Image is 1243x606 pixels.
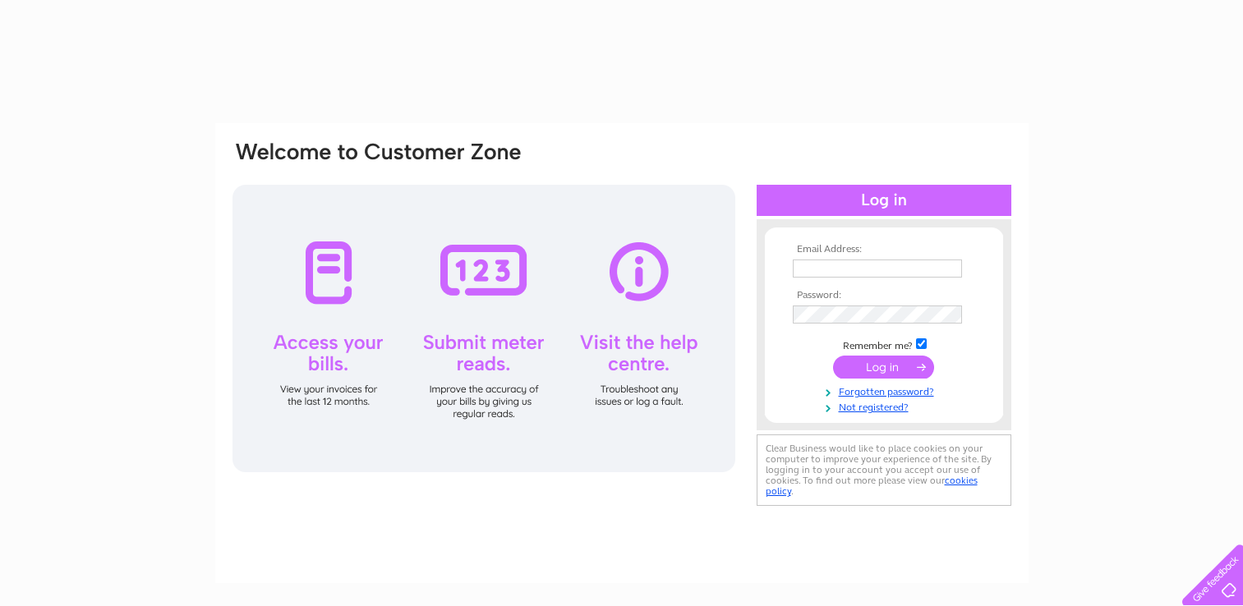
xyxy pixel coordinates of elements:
input: Submit [833,356,934,379]
div: Clear Business would like to place cookies on your computer to improve your experience of the sit... [757,434,1011,506]
th: Email Address: [789,244,979,255]
a: cookies policy [766,475,978,497]
td: Remember me? [789,336,979,352]
a: Not registered? [793,398,979,414]
th: Password: [789,290,979,301]
a: Forgotten password? [793,383,979,398]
